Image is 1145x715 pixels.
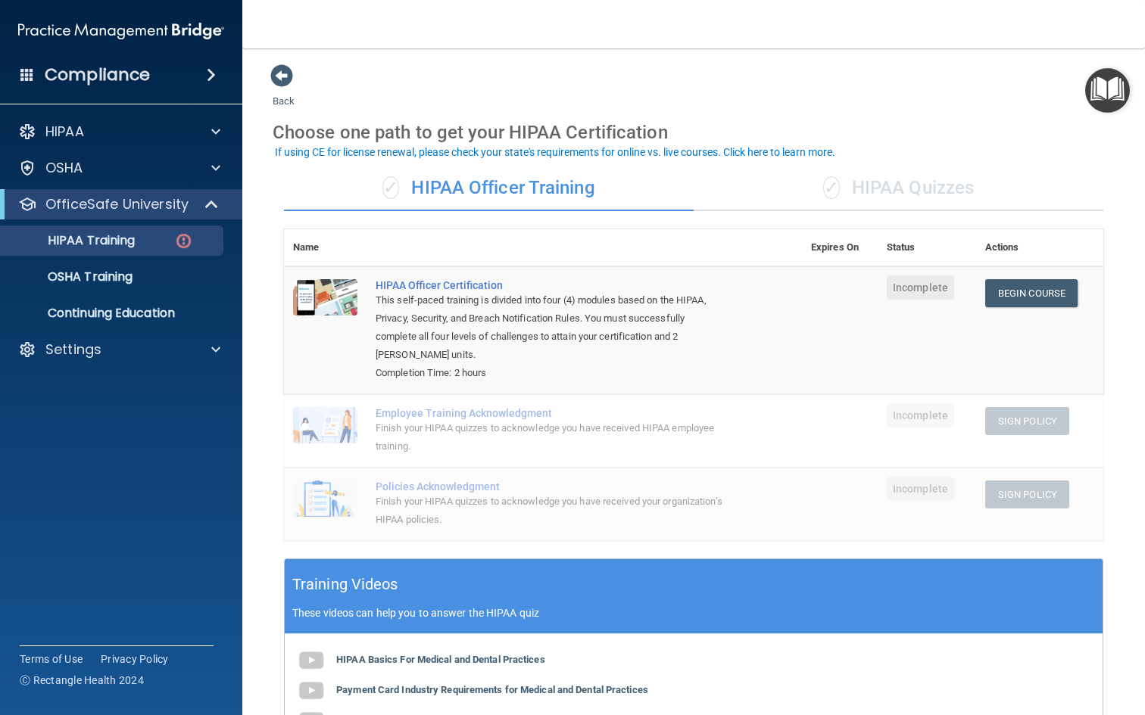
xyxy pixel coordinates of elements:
div: Policies Acknowledgment [376,480,726,493]
th: Actions [976,229,1103,266]
button: Sign Policy [985,407,1069,435]
div: HIPAA Quizzes [694,166,1103,211]
button: Sign Policy [985,480,1069,508]
img: danger-circle.6113f641.png [174,232,193,250]
div: Finish your HIPAA quizzes to acknowledge you have received your organization’s HIPAA policies. [376,493,726,529]
a: Settings [18,340,220,359]
th: Name [284,229,367,266]
a: HIPAA [18,123,220,141]
img: PMB logo [18,16,224,46]
p: These videos can help you to answer the HIPAA quiz [292,607,1095,619]
a: OSHA [18,159,220,177]
span: Incomplete [887,275,954,300]
div: Finish your HIPAA quizzes to acknowledge you have received HIPAA employee training. [376,419,726,455]
p: OSHA [45,159,83,177]
p: OSHA Training [10,269,133,284]
p: Continuing Education [10,306,217,321]
a: Privacy Policy [101,651,169,667]
b: Payment Card Industry Requirements for Medical and Dental Practices [336,684,648,695]
div: HIPAA Officer Training [284,166,694,211]
button: If using CE for license renewal, please check your state's requirements for online vs. live cours... [273,145,838,160]
div: Completion Time: 2 hours [376,364,726,382]
img: gray_youtube_icon.38fcd6cc.png [296,645,326,676]
a: Begin Course [985,279,1078,307]
p: HIPAA [45,123,84,141]
a: HIPAA Officer Certification [376,279,726,291]
p: OfficeSafe University [45,195,189,213]
span: Ⓒ Rectangle Health 2024 [20,673,144,688]
b: HIPAA Basics For Medical and Dental Practices [336,654,545,665]
span: Incomplete [887,403,954,427]
div: Employee Training Acknowledgment [376,407,726,419]
a: Back [273,77,295,107]
a: Terms of Use [20,651,83,667]
span: ✓ [823,176,840,199]
img: gray_youtube_icon.38fcd6cc.png [296,676,326,706]
p: HIPAA Training [10,233,135,248]
th: Expires On [802,229,878,266]
a: OfficeSafe University [18,195,220,213]
th: Status [878,229,976,266]
div: Choose one path to get your HIPAA Certification [273,110,1115,154]
h4: Compliance [45,64,150,85]
div: This self-paced training is divided into four (4) modules based on the HIPAA, Privacy, Security, ... [376,291,726,364]
span: ✓ [382,176,399,199]
button: Open Resource Center [1085,68,1130,113]
span: Incomplete [887,477,954,501]
h5: Training Videos [292,571,398,598]
div: If using CE for license renewal, please check your state's requirements for online vs. live cours... [275,147,835,157]
p: Settings [45,340,101,359]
